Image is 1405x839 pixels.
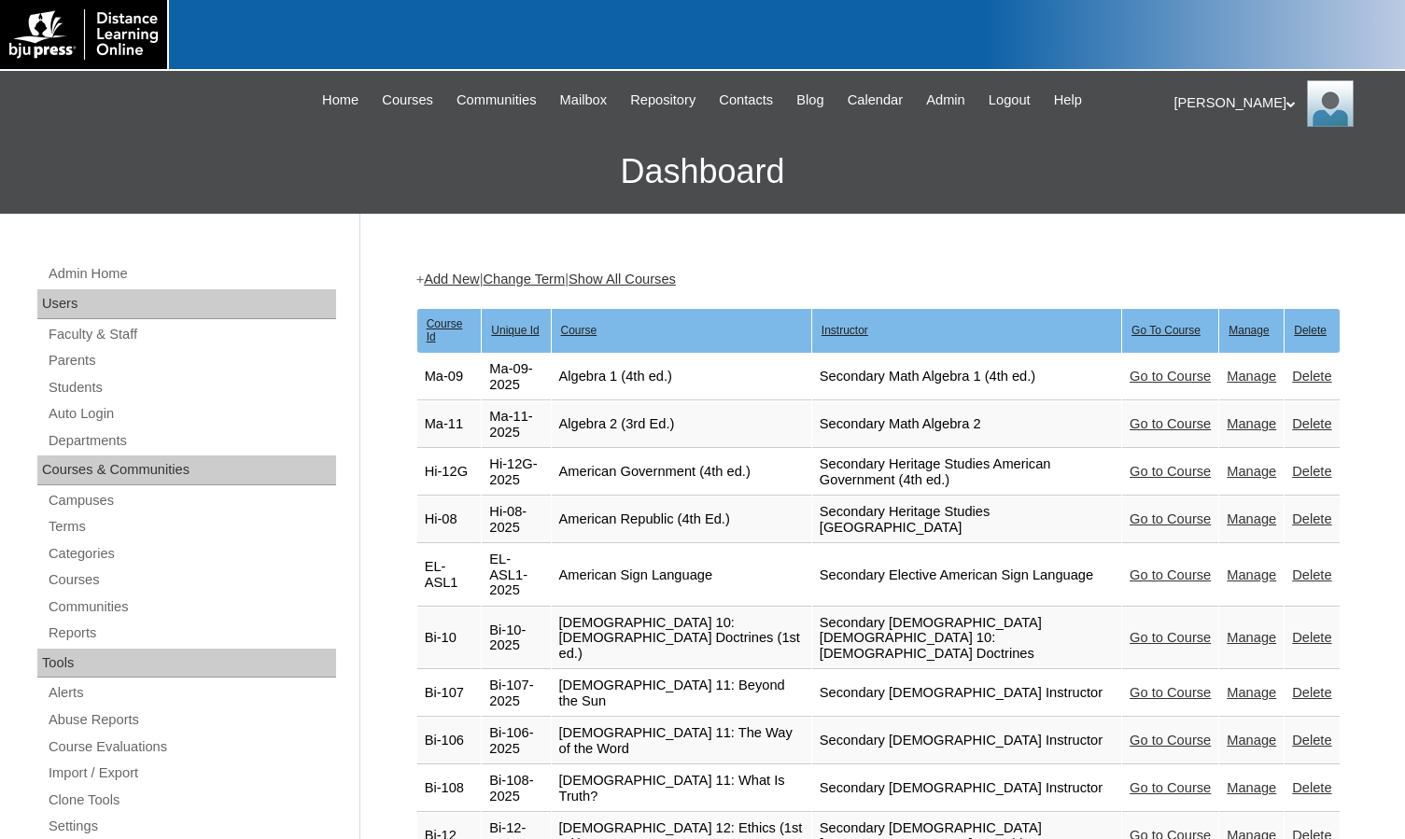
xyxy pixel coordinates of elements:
[1292,567,1331,582] a: Delete
[1227,464,1276,479] a: Manage
[552,401,811,448] td: Algebra 2 (3rd Ed.)
[417,670,482,717] td: Bi-107
[552,670,811,717] td: [DEMOGRAPHIC_DATA] 11: Beyond the Sun
[710,90,782,111] a: Contacts
[1229,324,1269,337] u: Manage
[1130,733,1211,748] a: Go to Course
[1227,780,1276,795] a: Manage
[1292,416,1331,431] a: Delete
[569,272,676,287] a: Show All Courses
[1174,80,1387,127] div: [PERSON_NAME]
[812,544,1121,607] td: Secondary Elective American Sign Language
[47,402,336,426] a: Auto Login
[561,324,597,337] u: Course
[417,608,482,670] td: Bi-10
[457,90,537,111] span: Communities
[551,90,617,111] a: Mailbox
[482,718,550,764] td: Bi-106-2025
[838,90,912,111] a: Calendar
[926,90,965,111] span: Admin
[621,90,705,111] a: Repository
[1130,685,1211,700] a: Go to Course
[447,90,546,111] a: Communities
[552,354,811,400] td: Algebra 1 (4th ed.)
[552,496,811,543] td: American Republic (4th Ed.)
[427,317,463,343] u: Course Id
[482,449,550,496] td: Hi-12G-2025
[37,649,336,678] div: Tools
[382,90,433,111] span: Courses
[417,765,482,812] td: Bi-108
[1130,416,1211,431] a: Go to Course
[812,718,1121,764] td: Secondary [DEMOGRAPHIC_DATA] Instructor
[979,90,1040,111] a: Logout
[1227,369,1276,384] a: Manage
[47,515,336,538] a: Terms
[9,9,158,60] img: logo-white.png
[848,90,903,111] span: Calendar
[1292,464,1331,479] a: Delete
[482,354,550,400] td: Ma-09-2025
[47,489,336,512] a: Campuses
[1227,733,1276,748] a: Manage
[1227,630,1276,645] a: Manage
[1130,369,1211,384] a: Go to Course
[47,349,336,372] a: Parents
[812,401,1121,448] td: Secondary Math Algebra 2
[1227,685,1276,700] a: Manage
[552,718,811,764] td: [DEMOGRAPHIC_DATA] 11: The Way of the Word
[482,544,550,607] td: EL-ASL1-2025
[1292,511,1331,526] a: Delete
[417,496,482,543] td: Hi-08
[812,608,1121,670] td: Secondary [DEMOGRAPHIC_DATA] [DEMOGRAPHIC_DATA] 10: [DEMOGRAPHIC_DATA] Doctrines
[552,765,811,812] td: [DEMOGRAPHIC_DATA] 11: What Is Truth?
[1307,80,1354,127] img: Melanie Sevilla
[47,262,336,286] a: Admin Home
[812,449,1121,496] td: Secondary Heritage Studies American Government (4th ed.)
[1054,90,1082,111] span: Help
[1292,780,1331,795] a: Delete
[417,544,482,607] td: EL-ASL1
[482,765,550,812] td: Bi-108-2025
[322,90,358,111] span: Home
[491,324,539,337] u: Unique Id
[989,90,1031,111] span: Logout
[482,401,550,448] td: Ma-11-2025
[1130,464,1211,479] a: Go to Course
[1227,567,1276,582] a: Manage
[47,595,336,619] a: Communities
[1227,416,1276,431] a: Manage
[787,90,833,111] a: Blog
[417,354,482,400] td: Ma-09
[1130,511,1211,526] a: Go to Course
[1294,324,1327,337] u: Delete
[560,90,608,111] span: Mailbox
[482,608,550,670] td: Bi-10-2025
[424,272,479,287] a: Add New
[482,496,550,543] td: Hi-08-2025
[417,401,482,448] td: Ma-11
[483,272,565,287] a: Change Term
[37,289,336,319] div: Users
[1131,324,1201,337] u: Go To Course
[47,735,336,759] a: Course Evaluations
[917,90,975,111] a: Admin
[47,815,336,838] a: Settings
[1227,511,1276,526] a: Manage
[812,496,1121,543] td: Secondary Heritage Studies [GEOGRAPHIC_DATA]
[417,449,482,496] td: Hi-12G
[47,376,336,399] a: Students
[47,542,336,566] a: Categories
[9,130,1396,214] h3: Dashboard
[47,681,336,705] a: Alerts
[630,90,695,111] span: Repository
[552,544,811,607] td: American Sign Language
[47,568,336,592] a: Courses
[719,90,773,111] span: Contacts
[417,718,482,764] td: Bi-106
[1045,90,1091,111] a: Help
[416,270,1341,289] div: + | |
[47,323,336,346] a: Faculty & Staff
[482,670,550,717] td: Bi-107-2025
[552,608,811,670] td: [DEMOGRAPHIC_DATA] 10: [DEMOGRAPHIC_DATA] Doctrines (1st ed.)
